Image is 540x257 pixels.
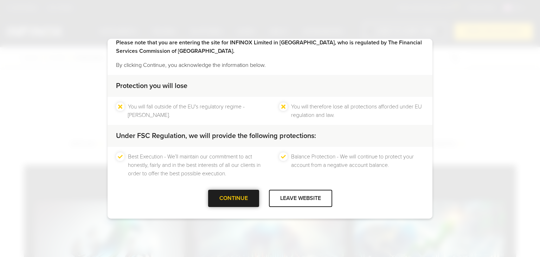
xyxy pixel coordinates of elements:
strong: Under FSC Regulation, we will provide the following protections: [116,132,316,140]
strong: Please note that you are entering the site for INFINOX Limited in [GEOGRAPHIC_DATA], who is regul... [116,39,422,55]
li: Best Execution - We’ll maintain our commitment to act honestly, fairly and in the best interests ... [128,152,261,178]
div: LEAVE WEBSITE [269,190,332,207]
strong: Protection you will lose [116,82,187,90]
li: You will therefore lose all protections afforded under EU regulation and law. [291,102,424,119]
li: You will fall outside of the EU's regulatory regime - [PERSON_NAME]. [128,102,261,119]
div: CONTINUE [208,190,259,207]
li: Balance Protection - We will continue to protect your account from a negative account balance. [291,152,424,178]
p: By clicking Continue, you acknowledge the information below. [116,61,424,69]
